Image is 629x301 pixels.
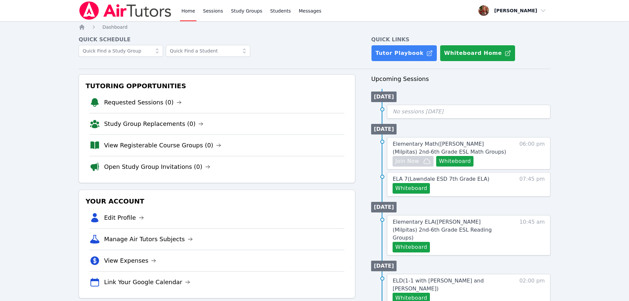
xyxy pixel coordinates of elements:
a: View Registerable Course Groups (0) [104,141,221,150]
a: Link Your Google Calendar [104,278,190,287]
input: Quick Find a Student [166,45,250,57]
h3: Your Account [84,195,350,207]
a: ELA 7(Lawndale ESD 7th Grade ELA) [393,175,489,183]
a: Elementary ELA([PERSON_NAME] (Milpitas) 2nd-6th Grade ESL Reading Groups) [393,218,507,242]
input: Quick Find a Study Group [79,45,163,57]
img: Air Tutors [79,1,172,20]
a: Tutor Playbook [371,45,437,61]
h3: Tutoring Opportunities [84,80,350,92]
a: View Expenses [104,256,156,265]
a: Dashboard [102,24,127,30]
span: Messages [299,8,322,14]
span: 07:45 pm [519,175,545,194]
span: Join Now [395,157,419,165]
a: ELD(1-1 with [PERSON_NAME] and [PERSON_NAME]) [393,277,507,293]
li: [DATE] [371,124,397,134]
a: Elementary Math([PERSON_NAME] (Milpitas) 2nd-6th Grade ESL Math Groups) [393,140,507,156]
button: Whiteboard Home [440,45,515,61]
h4: Quick Schedule [79,36,355,44]
h4: Quick Links [371,36,550,44]
li: [DATE] [371,261,397,271]
a: Manage Air Tutors Subjects [104,235,193,244]
button: Whiteboard [393,242,430,252]
h3: Upcoming Sessions [371,74,550,84]
a: Open Study Group Invitations (0) [104,162,210,171]
span: ELA 7 ( Lawndale ESD 7th Grade ELA ) [393,176,489,182]
li: [DATE] [371,202,397,212]
span: Elementary Math ( [PERSON_NAME] (Milpitas) 2nd-6th Grade ESL Math Groups ) [393,141,506,155]
a: Study Group Replacements (0) [104,119,203,129]
span: 10:45 am [519,218,545,252]
button: Whiteboard [393,183,430,194]
li: [DATE] [371,92,397,102]
span: ELD ( 1-1 with [PERSON_NAME] and [PERSON_NAME] ) [393,278,484,292]
span: Elementary ELA ( [PERSON_NAME] (Milpitas) 2nd-6th Grade ESL Reading Groups ) [393,219,492,241]
button: Whiteboard [436,156,473,167]
a: Requested Sessions (0) [104,98,182,107]
a: Edit Profile [104,213,144,222]
button: Join Now [393,156,434,167]
span: 06:00 pm [519,140,545,167]
nav: Breadcrumb [79,24,550,30]
span: No sessions [DATE] [393,108,443,115]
